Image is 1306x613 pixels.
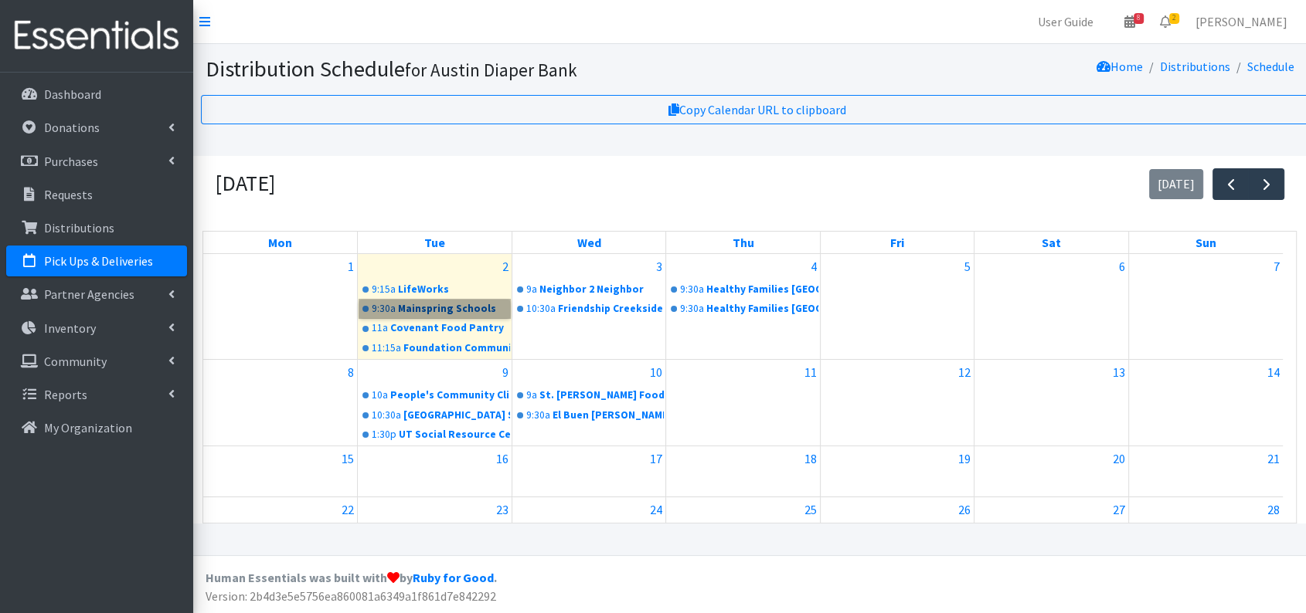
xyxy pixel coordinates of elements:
[44,120,100,135] p: Donations
[6,379,187,410] a: Reports
[493,497,512,522] a: September 23, 2025
[499,254,512,279] a: September 2, 2025
[974,446,1129,497] td: September 20, 2025
[1212,168,1249,200] button: Previous month
[666,254,821,360] td: September 4, 2025
[345,360,357,384] a: September 8, 2025
[358,497,512,548] td: September 23, 2025
[1039,232,1064,253] a: Saturday
[359,386,510,405] a: 10aPeople's Community Clinic
[514,280,665,299] a: 9aNeighbor 2 Neighbor
[553,408,665,423] div: El Buen [PERSON_NAME]
[359,406,510,425] a: 10:30a[GEOGRAPHIC_DATA] Serving Center
[345,254,357,279] a: September 1, 2025
[706,282,818,297] div: Healthy Families [GEOGRAPHIC_DATA]
[390,320,510,336] div: Covenant Food Pantry
[403,408,510,423] div: [GEOGRAPHIC_DATA] Serving Center
[338,446,357,471] a: September 15, 2025
[6,79,187,110] a: Dashboard
[44,286,134,302] p: Partner Agencies
[358,360,512,446] td: September 9, 2025
[6,179,187,210] a: Requests
[955,446,974,471] a: September 19, 2025
[44,354,107,369] p: Community
[653,254,665,279] a: September 3, 2025
[403,340,510,356] div: Foundation Communities "FC CHI"
[666,360,821,446] td: September 11, 2025
[1159,59,1229,74] a: Distributions
[44,154,98,169] p: Purchases
[820,497,974,548] td: September 26, 2025
[372,340,401,356] div: 11:15a
[955,360,974,384] a: September 12, 2025
[729,232,757,253] a: Thursday
[512,360,666,446] td: September 10, 2025
[413,570,494,585] a: Ruby for Good
[6,246,187,276] a: Pick Ups & Deliveries
[666,446,821,497] td: September 18, 2025
[44,320,96,336] p: Inventory
[499,360,512,384] a: September 9, 2025
[359,339,510,357] a: 11:15aFoundation Communities "FC CHI"
[44,253,153,269] p: Pick Ups & Deliveries
[1270,254,1283,279] a: September 7, 2025
[6,313,187,344] a: Inventory
[801,497,820,522] a: September 25, 2025
[398,282,510,297] div: LifeWorks
[1264,360,1283,384] a: September 14, 2025
[647,497,665,522] a: September 24, 2025
[526,388,537,403] div: 9a
[1128,446,1283,497] td: September 21, 2025
[558,301,665,317] div: Friendship Creekside Fellowship
[668,280,818,299] a: 9:30aHealthy Families [GEOGRAPHIC_DATA]
[961,254,974,279] a: September 5, 2025
[647,446,665,471] a: September 17, 2025
[372,427,396,442] div: 1:30p
[6,412,187,443] a: My Organization
[539,388,665,403] div: St. [PERSON_NAME] Food Pantry
[359,425,510,444] a: 1:30pUT Social Resource Center
[1128,497,1283,548] td: September 28, 2025
[526,408,550,423] div: 9:30a
[1110,497,1128,522] a: September 27, 2025
[421,232,448,253] a: Tuesday
[512,497,666,548] td: September 24, 2025
[514,406,665,425] a: 9:30aEl Buen [PERSON_NAME]
[887,232,907,253] a: Friday
[1183,6,1300,37] a: [PERSON_NAME]
[573,232,604,253] a: Wednesday
[820,360,974,446] td: September 12, 2025
[359,300,510,318] a: 9:30aMainspring Schools
[215,171,275,197] h2: [DATE]
[1112,6,1148,37] a: 8
[6,112,187,143] a: Donations
[203,497,358,548] td: September 22, 2025
[1128,254,1283,360] td: September 7, 2025
[359,280,510,299] a: 9:15aLifeWorks
[1149,169,1204,199] button: [DATE]
[206,588,496,604] span: Version: 2b4d3e5e5756ea860081a6349a1f861d7e842292
[44,387,87,402] p: Reports
[44,220,114,235] p: Distributions
[801,446,820,471] a: September 18, 2025
[680,282,704,297] div: 9:30a
[405,59,577,81] small: for Austin Diaper Bank
[647,360,665,384] a: September 10, 2025
[1248,168,1284,200] button: Next month
[359,319,510,337] a: 11aCovenant Food Pantry
[44,86,101,102] p: Dashboard
[372,388,388,403] div: 10a
[338,497,357,522] a: September 22, 2025
[512,254,666,360] td: September 3, 2025
[668,300,818,318] a: 9:30aHealthy Families [GEOGRAPHIC_DATA]
[680,301,704,317] div: 9:30a
[1110,446,1128,471] a: September 20, 2025
[1128,360,1283,446] td: September 14, 2025
[974,497,1129,548] td: September 27, 2025
[1025,6,1106,37] a: User Guide
[514,300,665,318] a: 10:30aFriendship Creekside Fellowship
[801,360,820,384] a: September 11, 2025
[203,446,358,497] td: September 15, 2025
[6,279,187,310] a: Partner Agencies
[390,388,510,403] div: People's Community Clinic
